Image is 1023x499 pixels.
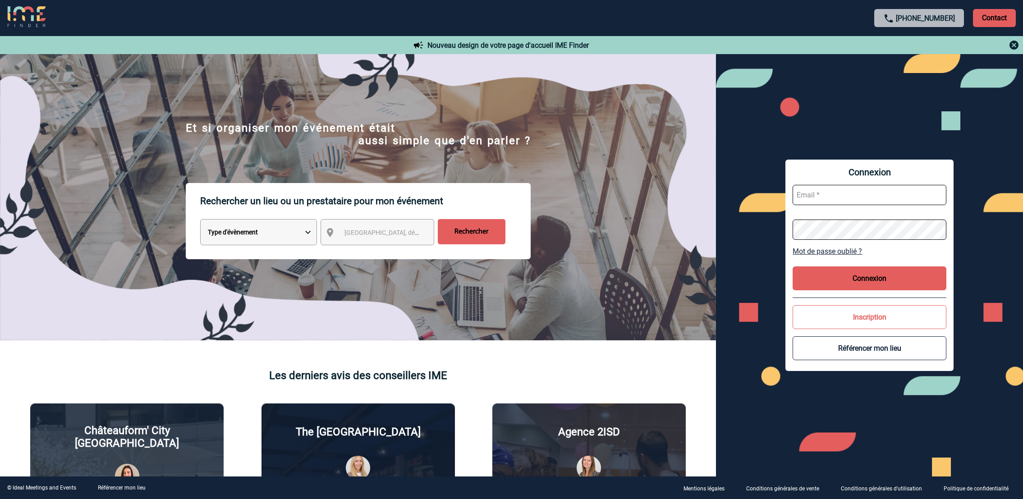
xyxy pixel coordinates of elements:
[793,336,946,360] button: Référencer mon lieu
[98,485,146,491] a: Référencer mon lieu
[7,485,76,491] div: © Ideal Meetings and Events
[746,485,819,492] p: Conditions générales de vente
[793,167,946,178] span: Connexion
[834,484,936,492] a: Conditions générales d'utilisation
[936,484,1023,492] a: Politique de confidentialité
[896,14,955,23] a: [PHONE_NUMBER]
[841,485,922,492] p: Conditions générales d'utilisation
[200,183,531,219] p: Rechercher un lieu ou un prestataire pour mon événement
[676,484,739,492] a: Mentions légales
[438,219,505,244] input: Rechercher
[883,13,894,24] img: call-24-px.png
[344,229,470,236] span: [GEOGRAPHIC_DATA], département, région...
[739,484,834,492] a: Conditions générales de vente
[973,9,1016,27] p: Contact
[793,185,946,205] input: Email *
[944,485,1009,492] p: Politique de confidentialité
[793,305,946,329] button: Inscription
[793,266,946,290] button: Connexion
[684,485,725,492] p: Mentions légales
[793,247,946,256] a: Mot de passe oublié ?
